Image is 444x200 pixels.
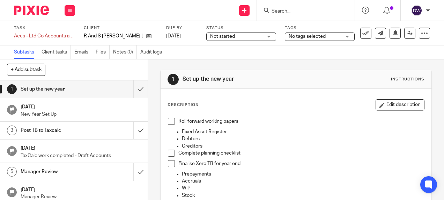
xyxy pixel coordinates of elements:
[21,125,91,136] h1: Post TB to Taxcalc
[113,45,137,59] a: Notes (0)
[21,143,141,152] h1: [DATE]
[7,64,45,76] button: + Add subtask
[182,192,424,199] p: Stock
[210,34,235,39] span: Not started
[168,102,199,108] p: Description
[42,45,71,59] a: Client tasks
[21,152,141,159] p: TaxCalc work completed - Draft Accounts
[21,102,141,110] h1: [DATE]
[271,8,334,15] input: Search
[14,25,75,31] label: Task
[411,5,422,16] img: svg%3E
[140,45,165,59] a: Audit logs
[178,150,424,157] p: Complete planning checklist
[182,185,424,192] p: WIP
[21,185,141,193] h1: [DATE]
[7,84,17,94] div: 1
[168,74,179,85] div: 1
[376,99,424,110] button: Edit description
[182,171,424,178] p: Prepayments
[182,135,424,142] p: Debtors
[96,45,110,59] a: Files
[178,160,424,167] p: Finalise Xero TB for year end
[21,84,91,94] h1: Set up the new year
[182,178,424,185] p: Accruals
[206,25,276,31] label: Status
[285,25,355,31] label: Tags
[182,128,424,135] p: Fixed Asset Register
[182,143,424,150] p: Creditors
[289,34,326,39] span: No tags selected
[183,76,311,83] h1: Set up the new year
[166,25,198,31] label: Due by
[14,6,49,15] img: Pixie
[84,33,143,40] p: R And S [PERSON_NAME] Ltd
[178,118,424,125] p: Roll forward working papers
[21,166,91,177] h1: Manager Review
[7,167,17,177] div: 5
[74,45,92,59] a: Emails
[21,111,141,118] p: New Year Set Up
[14,45,38,59] a: Subtasks
[14,33,75,40] div: Accs - Ltd Co Accounts and tax - Internal
[391,77,424,82] div: Instructions
[84,25,157,31] label: Client
[7,126,17,135] div: 3
[166,34,181,38] span: [DATE]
